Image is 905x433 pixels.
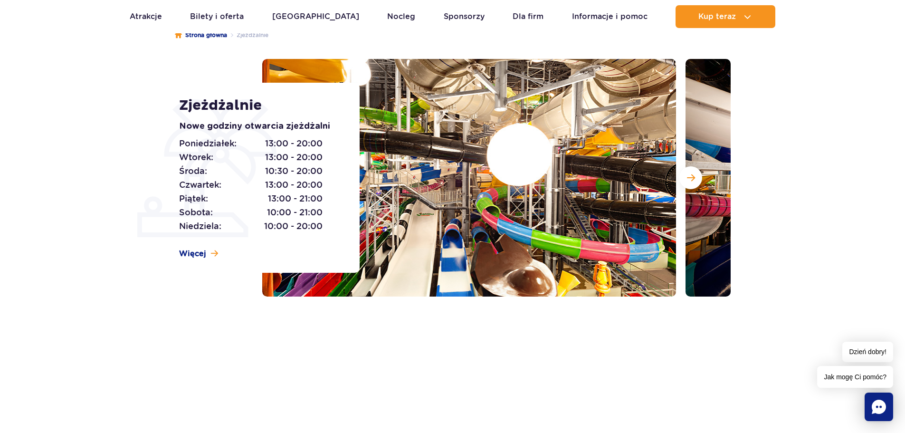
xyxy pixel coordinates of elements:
[387,5,415,28] a: Nocleg
[265,151,323,164] span: 13:00 - 20:00
[444,5,485,28] a: Sponsorzy
[267,206,323,219] span: 10:00 - 21:00
[179,178,221,192] span: Czwartek:
[179,164,207,178] span: Środa:
[572,5,648,28] a: Informacje i pomoc
[865,393,893,421] div: Chat
[817,366,893,388] span: Jak mogę Ci pomóc?
[175,30,227,40] a: Strona główna
[179,137,237,150] span: Poniedziałek:
[268,192,323,205] span: 13:00 - 21:00
[842,342,893,362] span: Dzień dobry!
[179,151,213,164] span: Wtorek:
[179,192,208,205] span: Piątek:
[179,120,338,133] p: Nowe godziny otwarcia zjeżdżalni
[179,249,218,259] a: Więcej
[676,5,775,28] button: Kup teraz
[513,5,543,28] a: Dla firm
[264,220,323,233] span: 10:00 - 20:00
[227,30,268,40] li: Zjeżdżalnie
[698,12,736,21] span: Kup teraz
[265,137,323,150] span: 13:00 - 20:00
[179,97,338,114] h1: Zjeżdżalnie
[190,5,244,28] a: Bilety i oferta
[265,178,323,192] span: 13:00 - 20:00
[179,206,213,219] span: Sobota:
[272,5,359,28] a: [GEOGRAPHIC_DATA]
[179,220,221,233] span: Niedziela:
[179,249,206,259] span: Więcej
[130,5,162,28] a: Atrakcje
[679,166,702,189] button: Następny slajd
[265,164,323,178] span: 10:30 - 20:00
